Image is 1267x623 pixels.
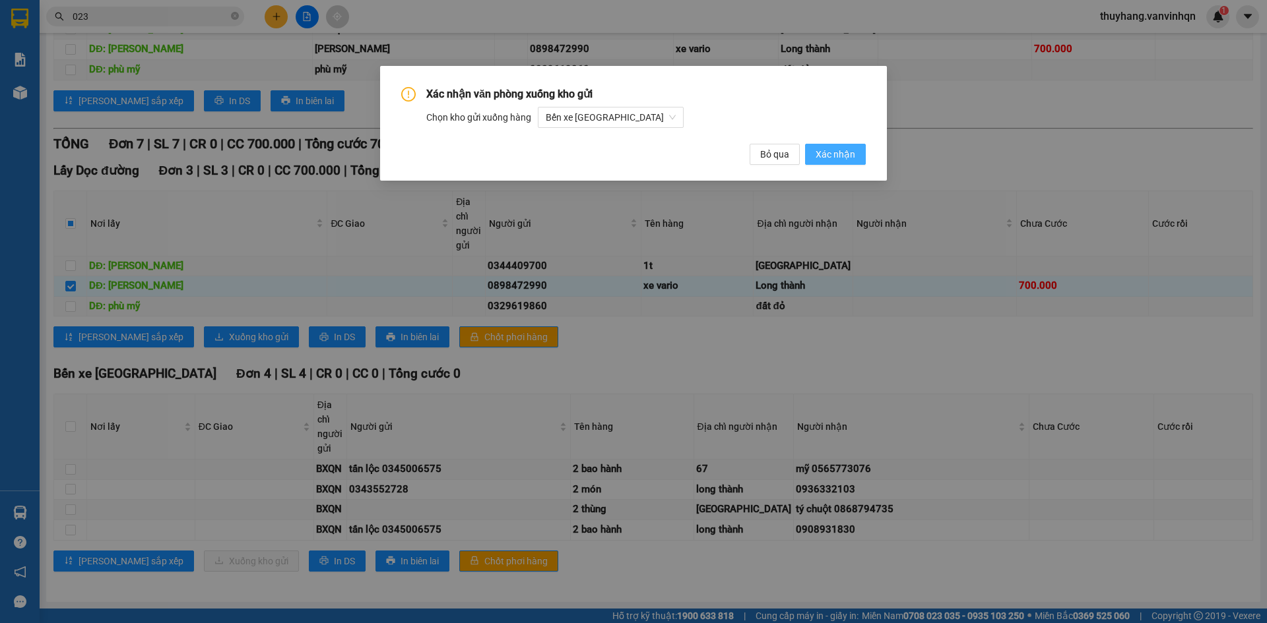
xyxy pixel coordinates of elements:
[40,57,215,82] strong: Tổng đài hỗ trợ: 0914 113 973 - 0982 113 973 - 0919 113 973 -
[60,84,195,97] strong: 0978 771155 - 0975 77 1155
[816,147,855,162] span: Xác nhận
[805,144,866,165] button: Xác nhận
[546,107,676,127] span: Bến xe Quảng Ngãi
[750,144,800,165] button: Bỏ qua
[37,20,218,55] strong: [PERSON_NAME] ([GEOGRAPHIC_DATA])
[401,87,416,102] span: exclamation-circle
[426,88,593,100] span: Xác nhận văn phòng xuống kho gửi
[6,75,34,163] strong: Công ty TNHH DVVT Văn Vinh 76
[6,10,34,71] img: logo
[760,147,789,162] span: Bỏ qua
[426,107,866,128] div: Chọn kho gửi xuống hàng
